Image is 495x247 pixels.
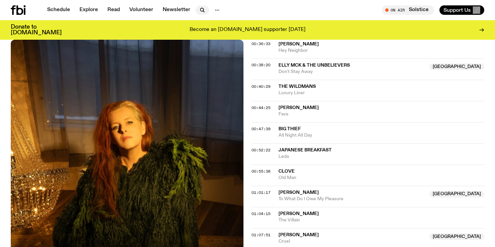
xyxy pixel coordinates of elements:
[252,126,270,132] span: 00:47:39
[252,85,270,89] button: 00:40:29
[252,148,270,152] button: 00:52:22
[75,5,102,15] a: Explore
[278,127,301,131] span: Big Thief
[252,41,270,46] span: 00:36:33
[278,211,319,216] span: [PERSON_NAME]
[278,69,425,75] span: Don't Stay Away
[252,169,270,174] span: 00:55:38
[252,232,270,238] span: 01:07:51
[125,5,157,15] a: Volunteer
[278,233,319,237] span: [PERSON_NAME]
[103,5,124,15] a: Read
[278,190,319,195] span: [PERSON_NAME]
[278,217,484,223] span: The Villain
[278,47,484,54] span: Hey Neighbor
[382,5,434,15] button: On AirSolstice
[278,105,319,110] span: [PERSON_NAME]
[429,63,484,70] span: [GEOGRAPHIC_DATA]
[278,63,350,68] span: Elly McK & The Unbelievers
[252,211,270,216] span: 01:04:15
[278,84,316,89] span: The Wildmans
[278,132,484,139] span: All Night All Day
[278,111,484,117] span: Fava
[252,63,270,67] button: 00:38:20
[429,233,484,240] span: [GEOGRAPHIC_DATA]
[252,62,270,68] span: 00:38:20
[252,147,270,153] span: 00:52:22
[278,238,425,245] span: Cruel
[278,175,484,181] span: Old Man
[252,127,270,131] button: 00:47:39
[252,191,270,195] button: 01:01:17
[389,7,431,12] span: Tune in live
[278,196,425,202] span: To What Do I Owe My Pleasure
[278,153,484,160] span: Leda
[252,212,270,216] button: 01:04:15
[252,190,270,195] span: 01:01:17
[278,42,319,46] span: [PERSON_NAME]
[252,84,270,89] span: 00:40:29
[443,7,471,13] span: Support Us
[429,191,484,198] span: [GEOGRAPHIC_DATA]
[252,233,270,237] button: 01:07:51
[252,42,270,46] button: 00:36:33
[252,170,270,173] button: 00:55:38
[43,5,74,15] a: Schedule
[278,148,332,152] span: Japanese Breakfast
[439,5,484,15] button: Support Us
[252,105,270,110] span: 00:44:25
[11,24,62,36] h3: Donate to [DOMAIN_NAME]
[190,27,305,33] p: Become an [DOMAIN_NAME] supporter [DATE]
[278,90,484,96] span: Luxury Liner
[159,5,194,15] a: Newsletter
[278,169,295,174] span: clove
[252,106,270,110] button: 00:44:25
